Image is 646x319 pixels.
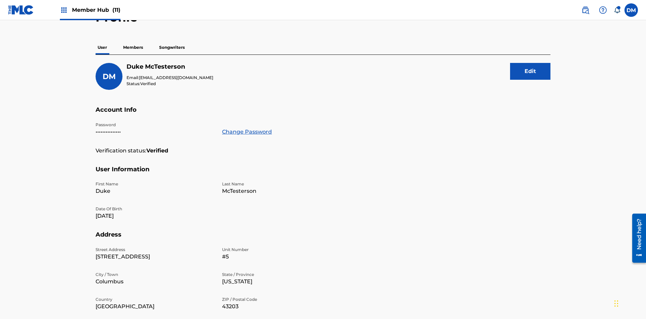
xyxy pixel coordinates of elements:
[579,3,592,17] a: Public Search
[614,7,620,13] div: Notifications
[510,63,550,80] button: Edit
[96,128,214,136] p: •••••••••••••••
[96,147,146,155] p: Verification status:
[596,3,610,17] div: Help
[127,81,213,87] p: Status:
[121,40,145,55] p: Members
[222,247,340,253] p: Unit Number
[96,166,550,181] h5: User Information
[222,278,340,286] p: [US_STATE]
[612,287,646,319] iframe: Chat Widget
[222,303,340,311] p: 43203
[222,128,272,136] a: Change Password
[627,211,646,266] iframe: Resource Center
[96,253,214,261] p: [STREET_ADDRESS]
[96,181,214,187] p: First Name
[624,3,638,17] div: User Menu
[222,296,340,303] p: ZIP / Postal Code
[96,40,109,55] p: User
[581,6,589,14] img: search
[599,6,607,14] img: help
[96,247,214,253] p: Street Address
[222,253,340,261] p: #5
[96,231,550,247] h5: Address
[139,75,213,80] span: [EMAIL_ADDRESS][DOMAIN_NAME]
[60,6,68,14] img: Top Rightsholders
[127,63,213,71] h5: Duke McTesterson
[96,303,214,311] p: [GEOGRAPHIC_DATA]
[222,181,340,187] p: Last Name
[96,187,214,195] p: Duke
[96,272,214,278] p: City / Town
[140,81,156,86] span: Verified
[157,40,187,55] p: Songwriters
[112,7,120,13] span: (11)
[96,296,214,303] p: Country
[72,6,120,14] span: Member Hub
[614,293,618,314] div: Drag
[96,278,214,286] p: Columbus
[96,106,550,122] h5: Account Info
[146,147,168,155] strong: Verified
[127,75,213,81] p: Email:
[103,72,116,81] span: DM
[8,5,34,15] img: MLC Logo
[222,272,340,278] p: State / Province
[96,212,214,220] p: [DATE]
[96,206,214,212] p: Date Of Birth
[96,122,214,128] p: Password
[222,187,340,195] p: McTesterson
